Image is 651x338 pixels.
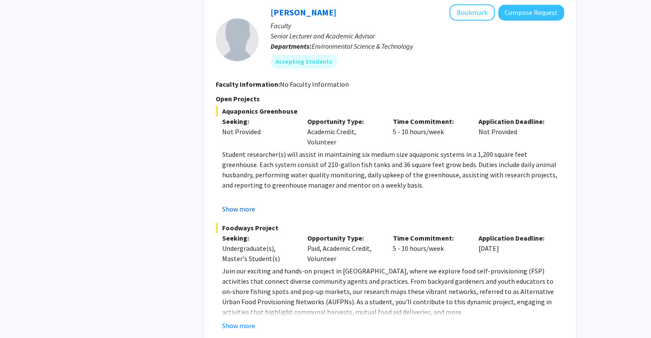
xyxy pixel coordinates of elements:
[301,233,386,264] div: Paid, Academic Credit, Volunteer
[271,55,337,68] mat-chip: Accepting Students
[222,266,564,317] p: Join our exciting and hands-on project in [GEOGRAPHIC_DATA], where we explore food self-provision...
[271,21,564,31] p: Faculty
[307,116,380,126] p: Opportunity Type:
[301,116,386,147] div: Academic Credit, Volunteer
[222,126,295,137] div: Not Provided
[222,116,295,126] p: Seeking:
[222,233,295,243] p: Seeking:
[271,42,312,50] b: Departments:
[472,116,558,147] div: Not Provided
[222,204,255,214] button: Show more
[472,233,558,264] div: [DATE]
[271,7,336,18] a: [PERSON_NAME]
[393,233,466,243] p: Time Commitment:
[222,149,564,190] p: Student researcher(s) will assist in maintaining six medium size aquaponic systems in a 1,200 squ...
[312,42,413,50] span: Environmental Science & Technology
[216,80,280,88] b: Faculty Information:
[216,223,564,233] span: Foodways Project
[498,5,564,21] button: Compose Request to Jose-Luis Izursa
[216,106,564,116] span: Aquaponics Greenhouse
[393,116,466,126] p: Time Commitment:
[6,300,36,332] iframe: Chat
[386,116,472,147] div: 5 - 10 hours/week
[280,80,349,88] span: No Faculty Information
[222,243,295,264] div: Undergraduate(s), Master's Student(s)
[216,94,564,104] p: Open Projects
[479,233,551,243] p: Application Deadline:
[271,31,564,41] p: Senior Lecturer and Academic Advisor
[449,4,495,21] button: Add Jose-Luis Izursa to Bookmarks
[479,116,551,126] p: Application Deadline:
[386,233,472,264] div: 5 - 10 hours/week
[307,233,380,243] p: Opportunity Type:
[222,320,255,331] button: Show more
